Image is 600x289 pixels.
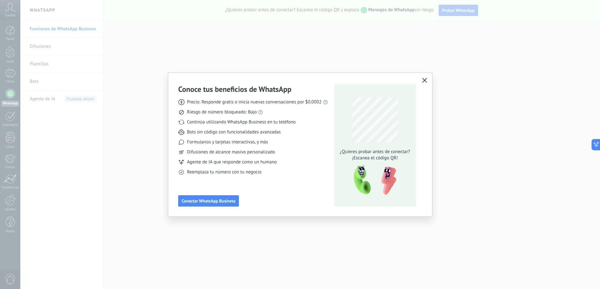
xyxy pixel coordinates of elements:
span: Bots sin código con funcionalidades avanzadas [187,129,281,135]
img: qr-pic-1x.png [348,164,398,197]
span: Difusiones de alcance masivo personalizado [187,149,275,155]
span: Continúa utilizando WhatsApp Business en tu teléfono [187,119,295,125]
span: ¿Quieres probar antes de conectar? [338,149,412,155]
span: Formularios y tarjetas interactivas, y más [187,139,268,145]
span: Riesgo de número bloqueado: Bajo [187,109,257,115]
span: Agente de IA que responde como un humano [187,159,277,165]
button: Conectar WhatsApp Business [178,195,239,207]
span: Precio: Responde gratis o inicia nuevas conversaciones por $0.0002 [187,99,322,105]
span: Reemplaza tu número con tu negocio [187,169,261,175]
span: ¡Escanea el código QR! [338,155,412,161]
h3: Conoce tus beneficios de WhatsApp [178,84,291,94]
span: Conectar WhatsApp Business [182,199,235,203]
